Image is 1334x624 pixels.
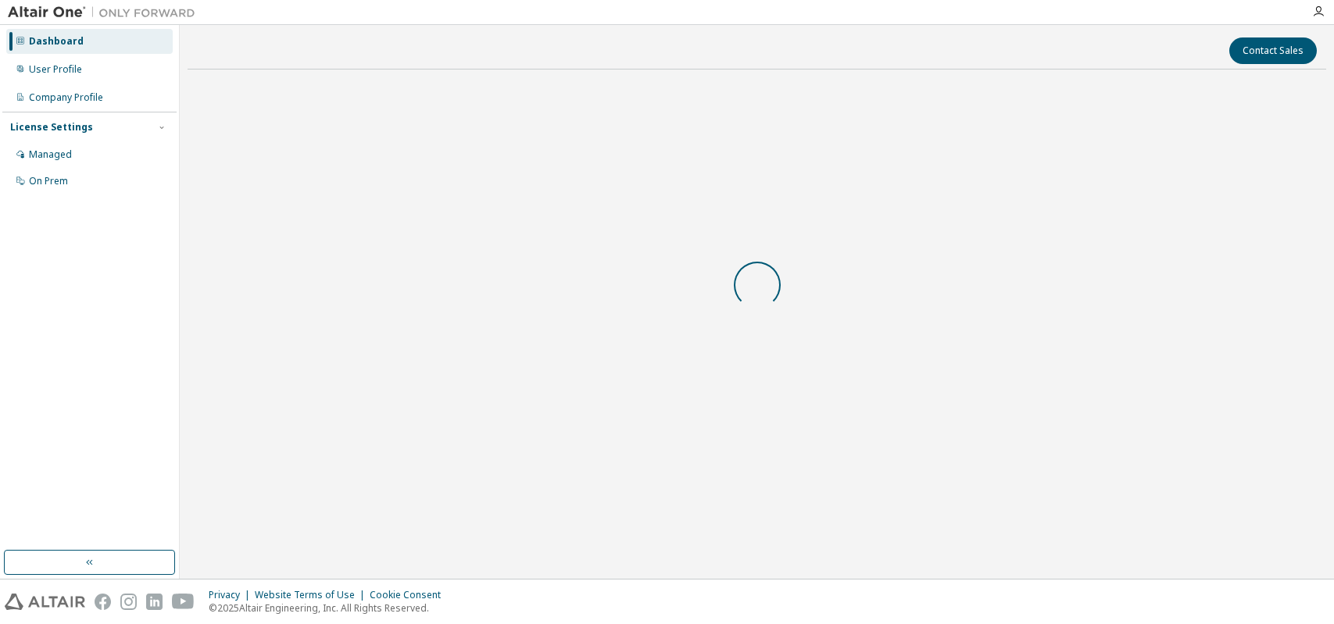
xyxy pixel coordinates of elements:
[29,35,84,48] div: Dashboard
[370,589,450,601] div: Cookie Consent
[8,5,203,20] img: Altair One
[255,589,370,601] div: Website Terms of Use
[29,63,82,76] div: User Profile
[10,121,93,134] div: License Settings
[5,594,85,610] img: altair_logo.svg
[1229,37,1317,64] button: Contact Sales
[209,601,450,615] p: © 2025 Altair Engineering, Inc. All Rights Reserved.
[209,589,255,601] div: Privacy
[146,594,163,610] img: linkedin.svg
[120,594,137,610] img: instagram.svg
[29,91,103,104] div: Company Profile
[172,594,195,610] img: youtube.svg
[95,594,111,610] img: facebook.svg
[29,175,68,187] div: On Prem
[29,148,72,161] div: Managed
